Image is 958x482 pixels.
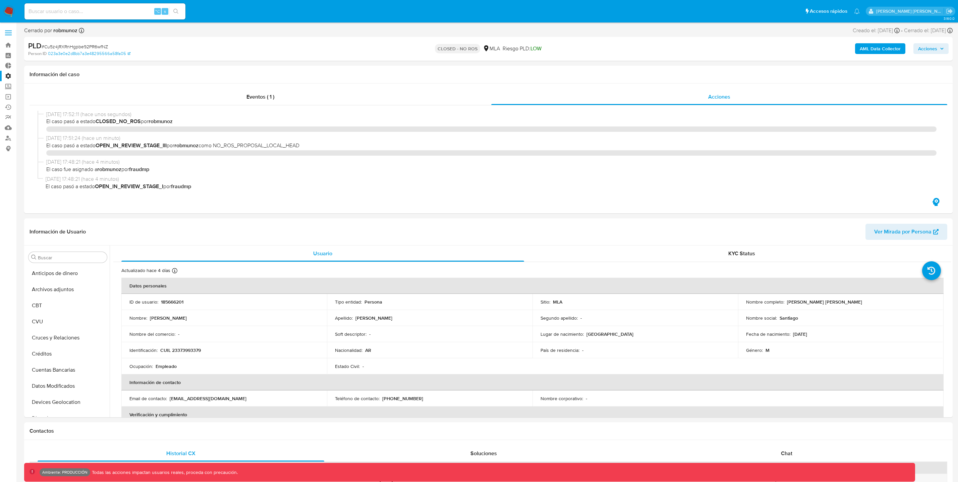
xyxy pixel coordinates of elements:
button: Buscar [31,255,37,260]
p: M [766,347,770,353]
button: Cuentas Bancarias [26,362,110,378]
p: Nombre completo : [746,299,784,305]
button: Archivos adjuntos [26,281,110,298]
p: Segundo apellido : [541,315,578,321]
span: KYC Status [728,250,755,257]
p: Empleado [156,363,177,369]
p: Nombre del comercio : [129,331,175,337]
th: Datos personales [121,278,944,294]
span: Eventos ( 1 ) [246,93,274,101]
button: CVU [26,314,110,330]
p: ID de usuario : [129,299,158,305]
a: Notificaciones [854,8,860,14]
button: AML Data Collector [855,43,905,54]
span: LOW [530,45,542,52]
span: Historial CX [166,449,195,457]
p: Nombre : [129,315,147,321]
p: Santiago [780,315,798,321]
b: AML Data Collector [860,43,901,54]
b: Person ID [28,51,47,57]
span: Soluciones [470,449,497,457]
input: Buscar [38,255,104,261]
button: Datos Modificados [26,378,110,394]
p: - [582,347,583,353]
p: AR [365,347,371,353]
p: Identificación : [129,347,158,353]
th: Información de contacto [121,374,944,390]
span: Usuario [313,250,332,257]
p: Nombre corporativo : [541,395,583,401]
span: Ver Mirada por Persona [874,224,932,240]
p: Todas las acciones impactan usuarios reales, proceda con precaución. [90,469,238,476]
p: Tipo entidad : [335,299,362,305]
span: Acciones [918,43,937,54]
p: [PERSON_NAME] [355,315,392,321]
p: 185666201 [161,299,183,305]
span: Cerrado por [24,27,77,34]
p: leidy.martinez@mercadolibre.com.co [876,8,944,14]
p: - [178,331,179,337]
p: [PHONE_NUMBER] [382,395,423,401]
p: - [369,331,371,337]
p: Sitio : [541,299,550,305]
div: Cerrado el: [DATE] [904,27,953,34]
button: Anticipos de dinero [26,265,110,281]
p: Email de contacto : [129,395,167,401]
p: Apellido : [335,315,353,321]
button: Direcciones [26,410,110,426]
p: CUIL 23373993379 [160,347,201,353]
button: Acciones [913,43,949,54]
p: MLA [553,299,562,305]
input: Buscar usuario o caso... [24,7,185,16]
div: MLA [483,45,500,52]
p: [EMAIL_ADDRESS][DOMAIN_NAME] [170,395,246,401]
h1: Contactos [30,428,947,434]
a: Salir [946,8,953,15]
p: Soft descriptor : [335,331,367,337]
p: Lugar de nacimiento : [541,331,584,337]
p: Nacionalidad : [335,347,362,353]
p: [PERSON_NAME] [PERSON_NAME] [787,299,862,305]
p: CLOSED - NO ROS [435,44,480,53]
span: Acciones [708,93,730,101]
button: search-icon [169,7,183,16]
a: 023a3e0e2d8bb7a3e48295566a58fa05 [48,51,130,57]
span: ⌥ [155,8,160,14]
p: Ambiente: PRODUCCIÓN [42,471,88,474]
button: Créditos [26,346,110,362]
p: País de residencia : [541,347,579,353]
div: Creado el: [DATE] [853,27,900,34]
p: Estado Civil : [335,363,360,369]
p: - [362,363,364,369]
p: Teléfono de contacto : [335,395,380,401]
p: [GEOGRAPHIC_DATA] [586,331,633,337]
button: Ver Mirada por Persona [865,224,947,240]
th: Verificación y cumplimiento [121,407,944,423]
b: robmunoz [52,26,77,34]
p: Ocupación : [129,363,153,369]
p: Género : [746,347,763,353]
p: [PERSON_NAME] [150,315,187,321]
p: - [580,315,582,321]
span: s [164,8,166,14]
button: CBT [26,298,110,314]
h1: Información del caso [30,71,947,78]
p: Nombre social : [746,315,777,321]
p: [DATE] [793,331,807,337]
p: Fecha de nacimiento : [746,331,790,337]
span: Chat [781,449,792,457]
b: PLD [28,40,42,51]
p: Persona [364,299,382,305]
p: Actualizado hace 4 días [121,267,170,274]
h1: Información de Usuario [30,228,86,235]
span: Riesgo PLD: [503,45,542,52]
span: - [901,27,903,34]
button: Devices Geolocation [26,394,110,410]
span: # Cu5z4jRXRnHgpbe92PR6wfNZ [42,43,108,50]
p: - [586,395,587,401]
span: Accesos rápidos [810,8,847,15]
button: Cruces y Relaciones [26,330,110,346]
